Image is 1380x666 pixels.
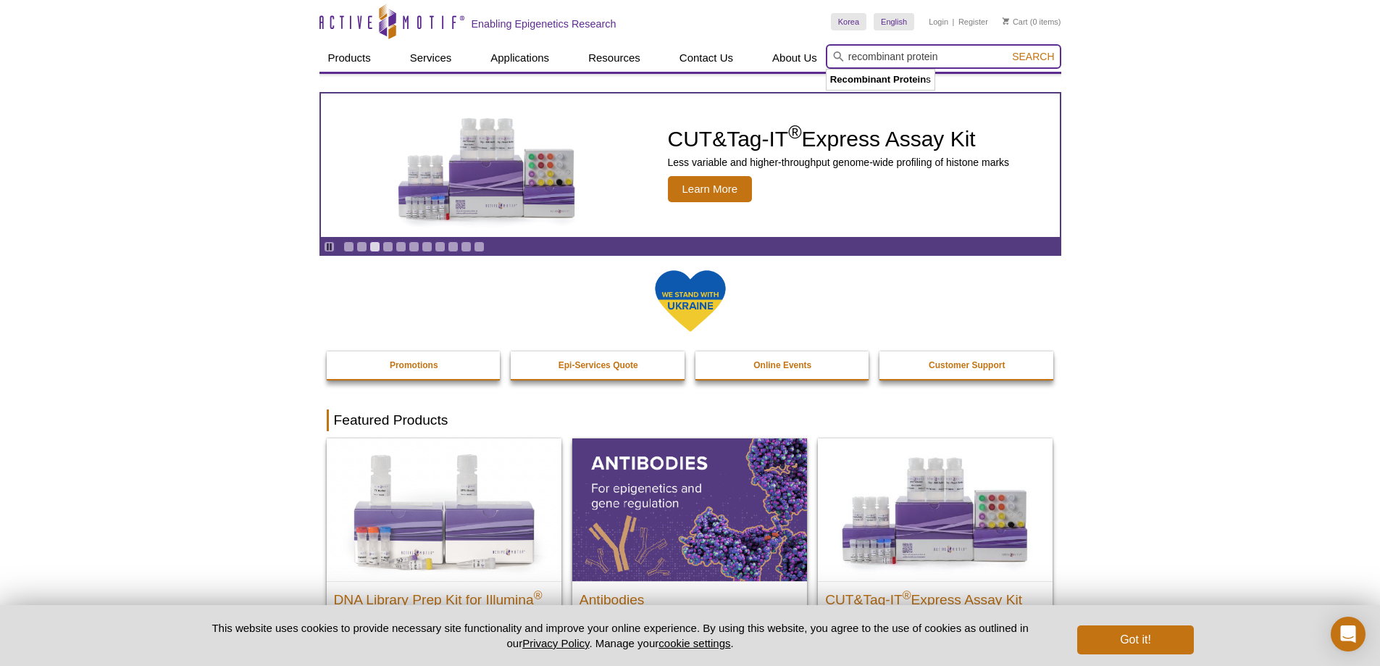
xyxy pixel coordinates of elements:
img: All Antibodies [572,438,807,580]
a: Register [958,17,988,27]
h2: CUT&Tag-IT Express Assay Kit [825,586,1045,607]
a: Go to slide 2 [356,241,367,252]
a: Applications [482,44,558,72]
img: Your Cart [1003,17,1009,25]
a: Online Events [695,351,871,379]
a: Resources [580,44,649,72]
button: Search [1008,50,1058,63]
span: Learn More [668,176,753,202]
h2: Antibodies [580,586,800,607]
a: Go to slide 6 [409,241,419,252]
div: Open Intercom Messenger [1331,617,1366,652]
a: Go to slide 5 [396,241,406,252]
a: Go to slide 8 [435,241,446,252]
li: | [953,13,955,30]
button: cookie settings [658,637,730,649]
a: Go to slide 4 [382,241,393,252]
a: Services [401,44,461,72]
sup: ® [903,588,911,601]
a: CUT&Tag-IT® Express Assay Kit CUT&Tag-IT®Express Assay Kit Less variable and higher-throughput ge... [818,438,1053,658]
a: English [874,13,914,30]
article: CUT&Tag-IT Express Assay Kit [321,93,1060,237]
p: This website uses cookies to provide necessary site functionality and improve your online experie... [187,620,1054,651]
a: Promotions [327,351,502,379]
a: Contact Us [671,44,742,72]
strong: Online Events [753,360,811,370]
h2: Featured Products [327,409,1054,431]
a: Go to slide 3 [369,241,380,252]
a: Login [929,17,948,27]
span: Search [1012,51,1054,62]
a: Go to slide 10 [461,241,472,252]
strong: Customer Support [929,360,1005,370]
a: About Us [764,44,826,72]
strong: Promotions [390,360,438,370]
sup: ® [534,588,543,601]
a: Privacy Policy [522,637,589,649]
a: Cart [1003,17,1028,27]
input: Keyword, Cat. No. [826,44,1061,69]
a: Go to slide 1 [343,241,354,252]
h2: Enabling Epigenetics Research [472,17,616,30]
a: All Antibodies Antibodies Application-tested antibodies for ChIP, CUT&Tag, and CUT&RUN. [572,438,807,658]
strong: Epi-Services Quote [559,360,638,370]
button: Got it! [1077,625,1193,654]
a: Korea [831,13,866,30]
img: DNA Library Prep Kit for Illumina [327,438,561,580]
a: Go to slide 9 [448,241,459,252]
img: CUT&Tag-IT® Express Assay Kit [818,438,1053,580]
img: We Stand With Ukraine [654,269,727,333]
sup: ® [788,122,801,142]
a: Products [319,44,380,72]
a: CUT&Tag-IT Express Assay Kit CUT&Tag-IT®Express Assay Kit Less variable and higher-throughput gen... [321,93,1060,237]
li: (0 items) [1003,13,1061,30]
img: CUT&Tag-IT Express Assay Kit [367,86,606,245]
a: Epi-Services Quote [511,351,686,379]
a: Customer Support [879,351,1055,379]
a: Toggle autoplay [324,241,335,252]
strong: Recombinant Protein [830,74,927,85]
h2: CUT&Tag-IT Express Assay Kit [668,128,1010,150]
p: Less variable and higher-throughput genome-wide profiling of histone marks [668,156,1010,169]
h2: DNA Library Prep Kit for Illumina [334,586,554,607]
a: Go to slide 11 [474,241,485,252]
a: Go to slide 7 [422,241,432,252]
li: s [827,70,934,90]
